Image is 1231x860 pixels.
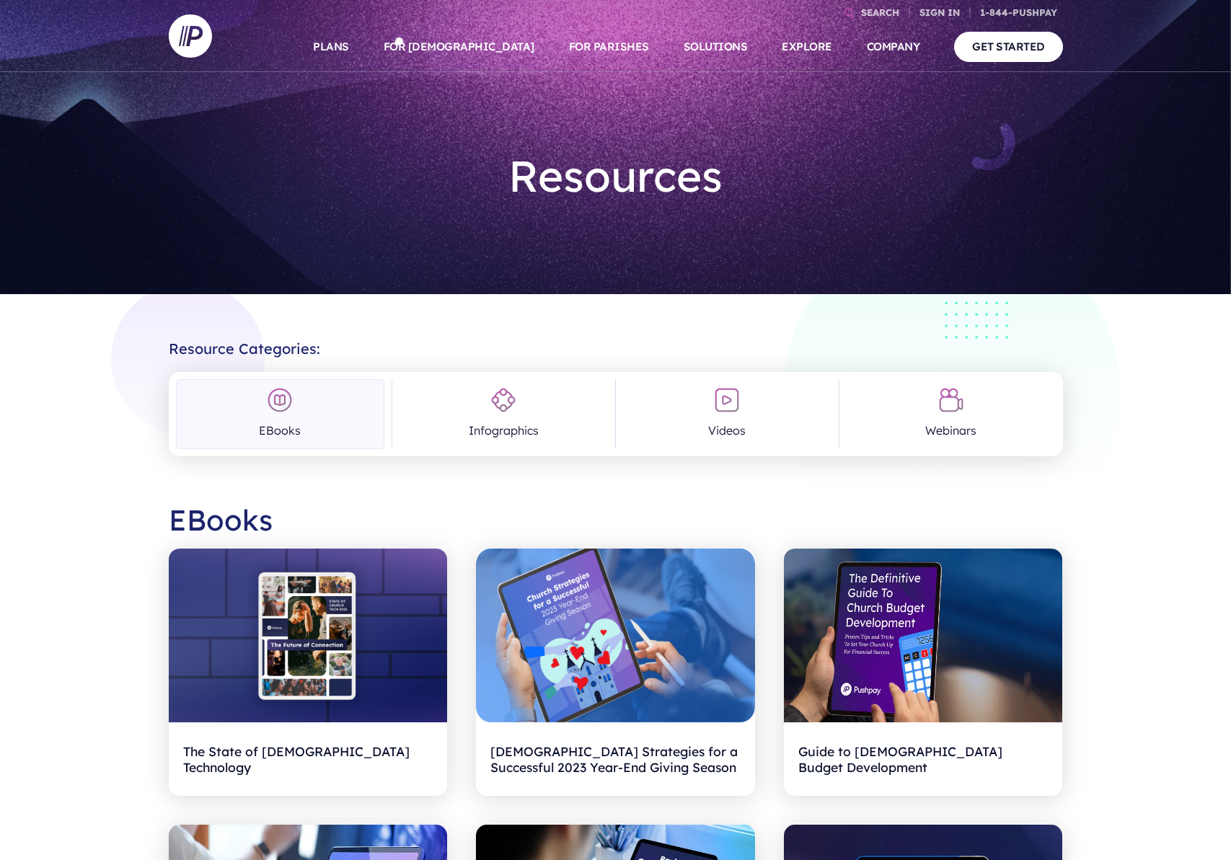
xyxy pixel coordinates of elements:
[684,22,748,72] a: SOLUTIONS
[476,549,755,797] a: year end giving season strategies for churches ebook[DEMOGRAPHIC_DATA] Strategies for a Successfu...
[169,491,1063,549] h2: EBooks
[267,387,293,413] img: EBooks Icon
[400,379,608,449] a: Infographics
[176,379,384,449] a: EBooks
[384,22,534,72] a: FOR [DEMOGRAPHIC_DATA]
[784,549,1063,797] a: Guide to [DEMOGRAPHIC_DATA] Budget Development
[169,329,1063,358] h2: Resource Categories:
[954,32,1063,61] a: GET STARTED
[490,737,741,781] h2: [DEMOGRAPHIC_DATA] Strategies for a Successful 2023 Year-End Giving Season
[569,22,649,72] a: FOR PARISHES
[938,387,964,413] img: Webinars Icon
[490,387,516,413] img: Infographics Icon
[867,22,920,72] a: COMPANY
[623,379,831,449] a: Videos
[169,549,448,797] a: The State of [DEMOGRAPHIC_DATA] Technology
[782,22,832,72] a: EXPLORE
[313,22,349,72] a: PLANS
[714,387,740,413] img: Videos Icon
[404,138,828,213] h1: Resources
[798,737,1049,781] h2: Guide to [DEMOGRAPHIC_DATA] Budget Development
[183,737,433,781] h2: The State of [DEMOGRAPHIC_DATA] Technology
[476,549,755,723] img: year end giving season strategies for churches ebook
[847,379,1055,449] a: Webinars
